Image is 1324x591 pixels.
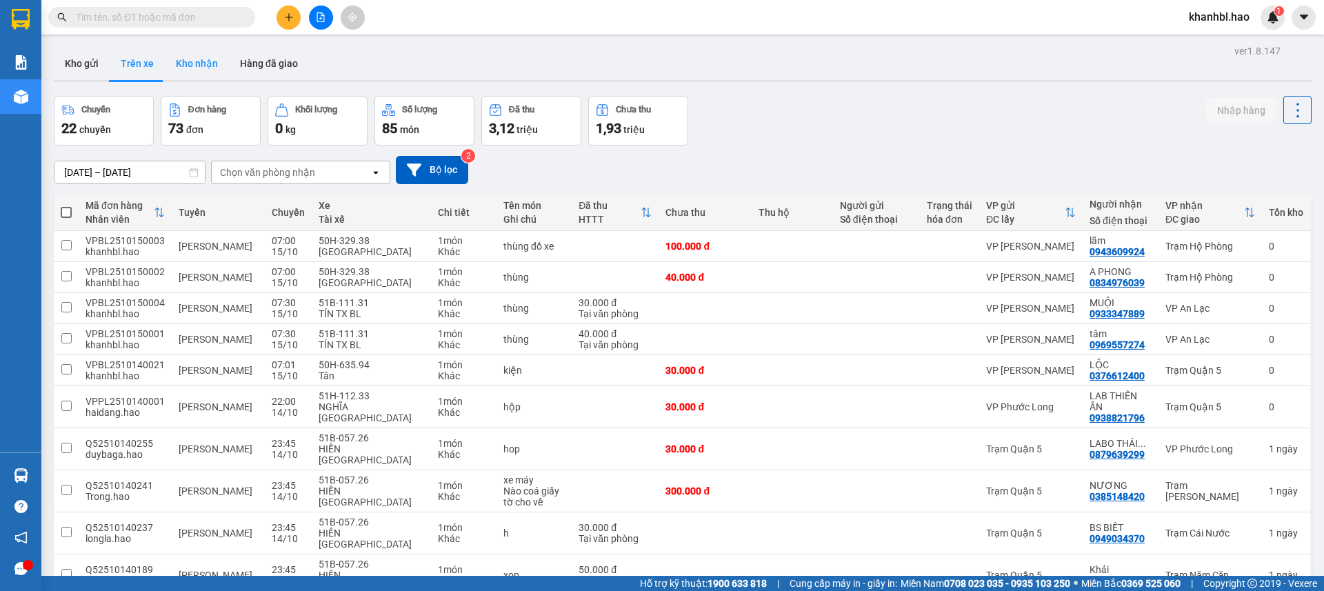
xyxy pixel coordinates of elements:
[1269,241,1303,252] div: 0
[1090,339,1145,350] div: 0969557274
[503,528,565,539] div: h
[665,241,745,252] div: 100.000 đ
[1090,297,1152,308] div: MUỘI
[1121,578,1181,589] strong: 0369 525 060
[986,241,1076,252] div: VP [PERSON_NAME]
[272,449,305,460] div: 14/10
[777,576,779,591] span: |
[438,564,490,575] div: 1 món
[319,277,424,288] div: [GEOGRAPHIC_DATA]
[319,517,424,528] div: 51B-057.26
[1292,6,1316,30] button: caret-down
[438,533,490,544] div: Khác
[616,105,651,114] div: Chưa thu
[503,272,565,283] div: thùng
[272,266,305,277] div: 07:00
[1178,8,1261,26] span: khanhbl.hao
[12,9,30,30] img: logo-vxr
[319,443,424,465] div: HIỀN [GEOGRAPHIC_DATA]
[86,491,165,502] div: Trong.hao
[596,120,621,137] span: 1,93
[86,396,165,407] div: VPPL2510140001
[1090,328,1152,339] div: tâm
[319,214,424,225] div: Tài xế
[1138,438,1146,449] span: ...
[179,334,252,345] span: [PERSON_NAME]
[272,491,305,502] div: 14/10
[1276,570,1298,581] span: ngày
[86,297,165,308] div: VPBL2510150004
[986,570,1076,581] div: Trạm Quận 5
[986,303,1076,314] div: VP [PERSON_NAME]
[272,533,305,544] div: 14/10
[1090,390,1152,412] div: LAB THIÊN ÂN
[272,480,305,491] div: 23:45
[374,96,474,146] button: Số lượng85món
[1269,401,1303,412] div: 0
[1165,272,1255,283] div: Trạm Hộ Phòng
[272,564,305,575] div: 23:45
[179,485,252,497] span: [PERSON_NAME]
[438,396,490,407] div: 1 món
[86,359,165,370] div: VPBL2510140021
[319,359,424,370] div: 50H-635.94
[79,194,172,231] th: Toggle SortBy
[986,401,1076,412] div: VP Phước Long
[272,575,305,586] div: 14/10
[319,308,424,319] div: TÍN TX BL
[665,443,745,454] div: 30.000 đ
[461,149,475,163] sup: 2
[1165,241,1255,252] div: Trạm Hộ Phòng
[1090,199,1152,210] div: Người nhận
[579,533,652,544] div: Tại văn phòng
[319,266,424,277] div: 50H-329.38
[579,575,652,586] div: Tại văn phòng
[503,214,565,225] div: Ghi chú
[1090,564,1152,575] div: Khải
[1276,443,1298,454] span: ngày
[438,491,490,502] div: Khác
[86,266,165,277] div: VPBL2510150002
[1165,200,1244,211] div: VP nhận
[503,334,565,345] div: thùng
[319,485,424,508] div: HIỀN [GEOGRAPHIC_DATA]
[986,214,1065,225] div: ĐC lấy
[86,575,165,586] div: longla.hao
[86,370,165,381] div: khanhbl.hao
[503,401,565,412] div: hộp
[319,200,424,211] div: Xe
[1298,11,1310,23] span: caret-down
[1090,215,1152,226] div: Số điện thoại
[438,522,490,533] div: 1 món
[272,407,305,418] div: 14/10
[272,207,305,218] div: Chuyến
[319,432,424,443] div: 51B-057.26
[1158,194,1262,231] th: Toggle SortBy
[438,207,490,218] div: Chi tiết
[1165,443,1255,454] div: VP Phước Long
[579,308,652,319] div: Tại văn phòng
[1165,365,1255,376] div: Trạm Quận 5
[438,328,490,339] div: 1 món
[986,200,1065,211] div: VP gửi
[1165,303,1255,314] div: VP An Lạc
[1090,370,1145,381] div: 0376612400
[623,124,645,135] span: triệu
[81,105,110,114] div: Chuyến
[840,200,913,211] div: Người gửi
[54,96,154,146] button: Chuyến22chuyến
[509,105,534,114] div: Đã thu
[319,328,424,339] div: 51B-111.31
[979,194,1083,231] th: Toggle SortBy
[1090,246,1145,257] div: 0943609924
[319,370,424,381] div: Tân
[438,370,490,381] div: Khác
[1191,576,1193,591] span: |
[1165,570,1255,581] div: Trạm Năm Căn
[319,339,424,350] div: TÍN TX BL
[179,241,252,252] span: [PERSON_NAME]
[179,401,252,412] span: [PERSON_NAME]
[14,531,28,544] span: notification
[272,370,305,381] div: 15/10
[579,339,652,350] div: Tại văn phòng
